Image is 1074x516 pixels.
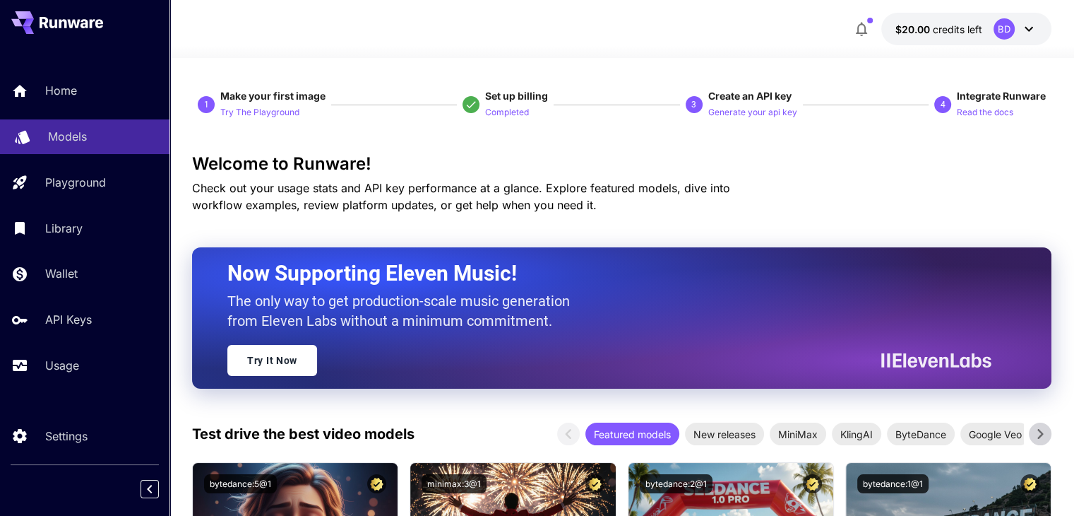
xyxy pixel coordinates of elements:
[857,474,929,493] button: bytedance:1@1
[960,427,1030,442] span: Google Veo
[708,90,792,102] span: Create an API key
[204,474,277,493] button: bytedance:5@1
[367,474,386,493] button: Certified Model – Vetted for best performance and includes a commercial license.
[585,427,679,442] span: Featured models
[220,90,326,102] span: Make your first image
[151,476,169,502] div: Collapse sidebar
[220,106,299,119] p: Try The Playground
[485,90,548,102] span: Set up billing
[585,423,679,445] div: Featured models
[227,345,317,376] a: Try It Now
[585,474,604,493] button: Certified Model – Vetted for best performance and includes a commercial license.
[940,98,945,111] p: 4
[422,474,487,493] button: minimax:3@1
[204,98,209,111] p: 1
[45,82,77,99] p: Home
[685,423,764,445] div: New releases
[895,23,933,35] span: $20.00
[994,18,1015,40] div: BD
[887,427,955,442] span: ByteDance
[45,428,88,445] p: Settings
[803,474,822,493] button: Certified Model – Vetted for best performance and includes a commercial license.
[770,423,826,445] div: MiniMax
[485,106,529,119] p: Completed
[192,181,730,212] span: Check out your usage stats and API key performance at a glance. Explore featured models, dive int...
[141,480,159,498] button: Collapse sidebar
[957,106,1013,119] p: Read the docs
[227,291,580,331] p: The only way to get production-scale music generation from Eleven Labs without a minimum commitment.
[192,154,1051,174] h3: Welcome to Runware!
[48,128,87,145] p: Models
[881,13,1051,45] button: $20.00BD
[45,174,106,191] p: Playground
[770,427,826,442] span: MiniMax
[895,22,982,37] div: $20.00
[933,23,982,35] span: credits left
[640,474,712,493] button: bytedance:2@1
[45,265,78,282] p: Wallet
[685,427,764,442] span: New releases
[485,103,529,120] button: Completed
[691,98,696,111] p: 3
[45,311,92,328] p: API Keys
[960,423,1030,445] div: Google Veo
[45,357,79,374] p: Usage
[708,103,797,120] button: Generate your api key
[957,90,1046,102] span: Integrate Runware
[220,103,299,120] button: Try The Playground
[708,106,797,119] p: Generate your api key
[832,423,881,445] div: KlingAI
[957,103,1013,120] button: Read the docs
[227,260,981,287] h2: Now Supporting Eleven Music!
[1020,474,1039,493] button: Certified Model – Vetted for best performance and includes a commercial license.
[192,423,414,445] p: Test drive the best video models
[887,423,955,445] div: ByteDance
[832,427,881,442] span: KlingAI
[45,220,83,237] p: Library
